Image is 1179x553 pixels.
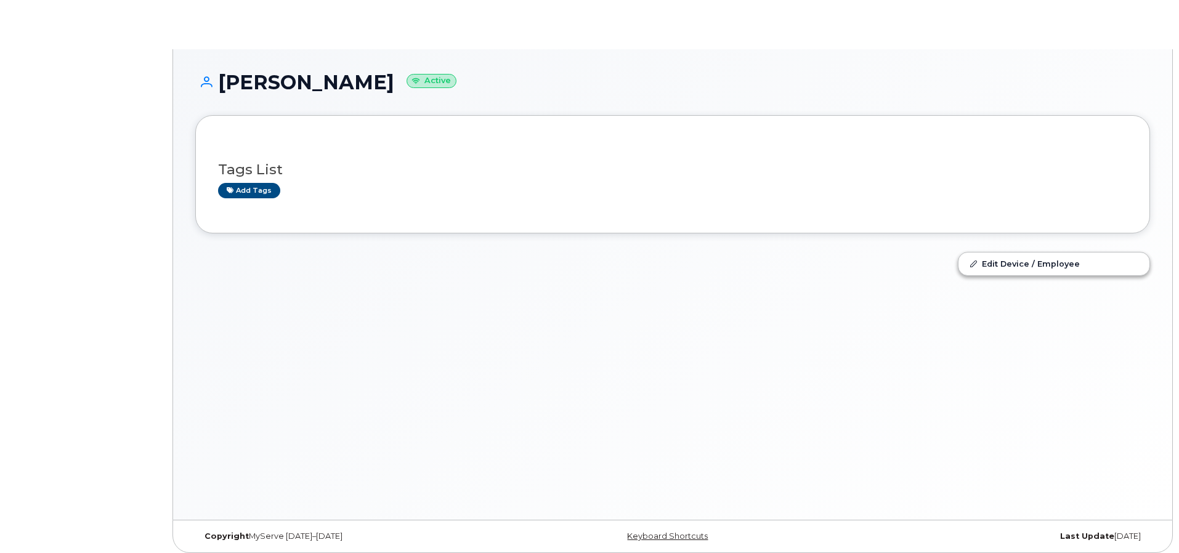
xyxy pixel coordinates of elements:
[195,71,1150,93] h1: [PERSON_NAME]
[218,183,280,198] a: Add tags
[1060,531,1114,541] strong: Last Update
[218,162,1127,177] h3: Tags List
[205,531,249,541] strong: Copyright
[958,252,1149,275] a: Edit Device / Employee
[195,531,514,541] div: MyServe [DATE]–[DATE]
[407,74,456,88] small: Active
[832,531,1150,541] div: [DATE]
[627,531,708,541] a: Keyboard Shortcuts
